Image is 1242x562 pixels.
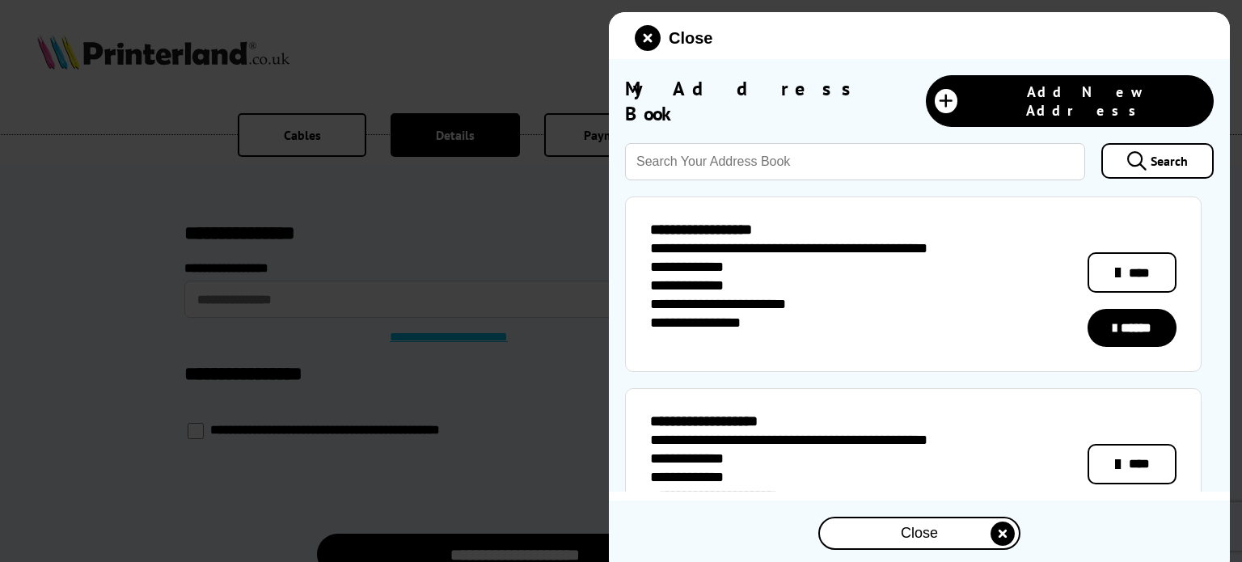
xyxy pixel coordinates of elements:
[1101,143,1214,179] a: Search
[625,76,926,126] span: My Address Book
[818,517,1020,550] button: close modal
[965,82,1205,120] span: Add New Address
[1151,153,1188,169] span: Search
[635,25,712,51] button: close modal
[625,143,1085,180] input: Search Your Address Book
[901,525,938,542] span: Close
[669,29,712,48] span: Close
